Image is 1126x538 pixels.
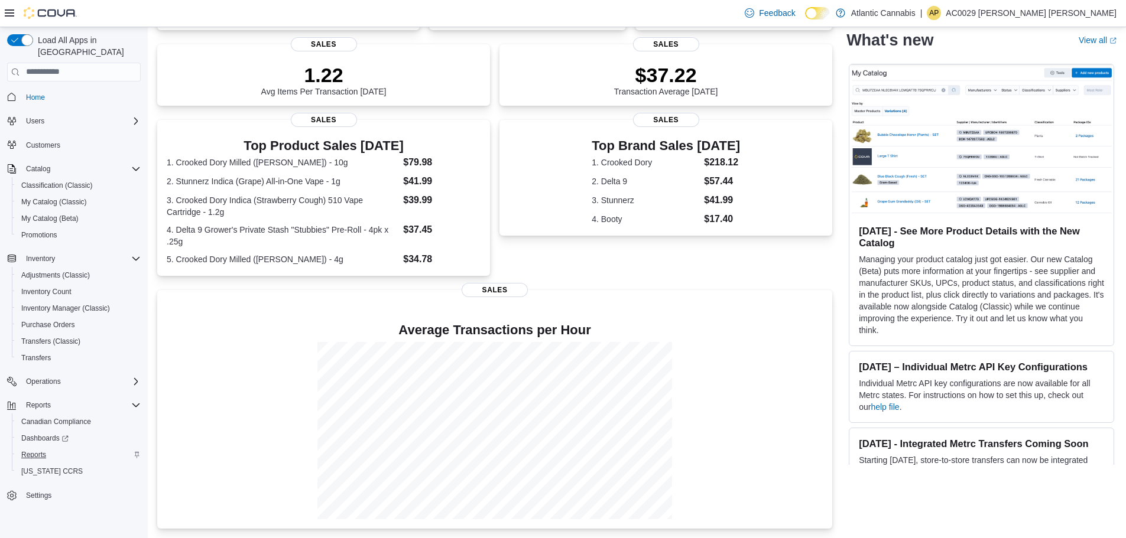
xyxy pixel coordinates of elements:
span: My Catalog (Beta) [21,214,79,223]
button: Purchase Orders [12,317,145,333]
button: Inventory [21,252,60,266]
div: Transaction Average [DATE] [614,63,718,96]
dd: $41.99 [704,193,740,207]
button: Promotions [12,227,145,243]
span: Home [21,90,141,105]
button: [US_STATE] CCRS [12,463,145,480]
svg: External link [1109,37,1117,44]
dt: 2. Delta 9 [592,175,699,187]
a: Settings [21,488,56,503]
button: My Catalog (Beta) [12,210,145,227]
span: Adjustments (Classic) [17,268,141,282]
span: Transfers (Classic) [17,334,141,348]
p: AC0029 [PERSON_NAME] [PERSON_NAME] [946,6,1117,20]
button: Operations [2,373,145,390]
span: Reports [26,400,51,410]
p: Starting [DATE], store-to-store transfers can now be integrated with Metrc using in [GEOGRAPHIC_D... [859,454,1104,513]
dd: $41.99 [403,174,481,188]
a: Dashboards [17,431,73,445]
p: Individual Metrc API key configurations are now available for all Metrc states. For instructions ... [859,377,1104,413]
button: Reports [21,398,56,412]
p: 1.22 [261,63,387,87]
span: Dashboards [21,433,69,443]
button: Inventory [2,250,145,267]
span: Inventory [26,254,55,263]
span: Promotions [21,230,57,240]
button: Adjustments (Classic) [12,267,145,283]
span: My Catalog (Beta) [17,211,141,226]
dd: $218.12 [704,155,740,169]
a: Purchase Orders [17,318,80,332]
span: My Catalog (Classic) [17,195,141,209]
button: Users [2,113,145,129]
a: My Catalog (Beta) [17,211,83,226]
a: Inventory Manager (Classic) [17,301,115,315]
span: Purchase Orders [17,318,141,332]
span: Customers [26,141,60,150]
h3: Top Brand Sales [DATE] [592,139,740,153]
span: Settings [21,488,141,503]
a: [US_STATE] CCRS [17,464,87,478]
dt: 4. Booty [592,213,699,225]
dd: $79.98 [403,155,481,169]
img: Cova [24,7,77,19]
span: Operations [26,377,61,386]
p: | [920,6,923,20]
span: Purchase Orders [21,320,75,330]
button: Inventory Manager (Classic) [12,300,145,317]
span: Adjustments (Classic) [21,270,90,280]
a: Promotions [17,228,62,242]
h4: Average Transactions per Hour [167,323,823,337]
span: Customers [21,138,141,152]
span: Sales [462,283,528,297]
span: Settings [26,491,51,500]
span: Catalog [21,162,141,176]
a: Home [21,90,50,105]
a: Classification (Classic) [17,178,98,193]
span: Users [26,116,44,126]
button: Classification (Classic) [12,177,145,194]
span: Home [26,93,45,102]
dd: $17.40 [704,212,740,226]
a: Feedback [740,1,800,25]
span: Sales [291,113,357,127]
a: Dashboards [12,430,145,446]
input: Dark Mode [805,7,830,19]
button: Inventory Count [12,283,145,300]
span: Inventory Count [21,287,72,296]
span: Canadian Compliance [21,417,91,426]
button: Settings [2,487,145,504]
span: Classification (Classic) [21,181,93,190]
span: Load All Apps in [GEOGRAPHIC_DATA] [33,34,141,58]
span: Transfers (Classic) [21,337,80,346]
span: Sales [291,37,357,51]
span: Transfers [17,351,141,365]
button: Transfers (Classic) [12,333,145,350]
span: Classification (Classic) [17,178,141,193]
div: AC0029 Pelley-Myers Katie [927,6,941,20]
dd: $39.99 [403,193,481,207]
button: Transfers [12,350,145,366]
a: Customers [21,138,65,152]
span: AP [929,6,939,20]
a: Transfers [17,351,56,365]
h2: What's new [846,31,933,50]
a: Canadian Compliance [17,415,96,429]
button: Reports [2,397,145,413]
dd: $34.78 [403,252,481,266]
span: Inventory Manager (Classic) [17,301,141,315]
p: Managing your product catalog just got easier. Our new Catalog (Beta) puts more information at yo... [859,253,1104,336]
p: $37.22 [614,63,718,87]
span: Users [21,114,141,128]
h3: [DATE] - See More Product Details with the New Catalog [859,225,1104,249]
span: Sales [633,37,699,51]
span: Inventory [21,252,141,266]
h3: [DATE] – Individual Metrc API Key Configurations [859,361,1104,373]
a: View allExternal link [1079,35,1117,45]
button: Canadian Compliance [12,413,145,430]
span: Dashboards [17,431,141,445]
dt: 2. Stunnerz Indica (Grape) All-in-One Vape - 1g [167,175,398,187]
button: Home [2,89,145,106]
dt: 3. Crooked Dory Indica (Strawberry Cough) 510 Vape Cartridge - 1.2g [167,194,398,218]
